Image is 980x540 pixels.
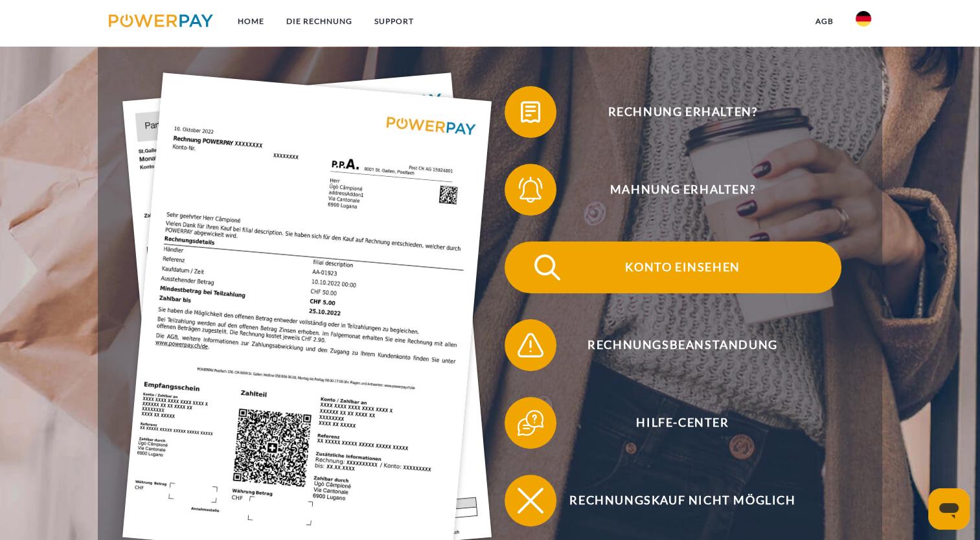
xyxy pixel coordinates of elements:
span: Rechnungskauf nicht möglich [524,475,841,526]
span: Rechnungsbeanstandung [524,319,841,371]
a: agb [804,10,845,33]
a: DIE RECHNUNG [275,10,363,33]
button: Konto einsehen [505,242,841,293]
img: qb_search.svg [531,251,564,284]
span: Hilfe-Center [524,397,841,449]
img: qb_close.svg [514,484,547,517]
span: Konto einsehen [524,242,841,293]
img: logo-powerpay.svg [109,14,213,27]
img: de [856,11,871,27]
button: Mahnung erhalten? [505,164,841,216]
button: Rechnungskauf nicht möglich [505,475,841,526]
button: Rechnungsbeanstandung [505,319,841,371]
img: qb_bell.svg [514,174,547,206]
span: Mahnung erhalten? [524,164,841,216]
button: Rechnung erhalten? [505,86,841,138]
a: SUPPORT [363,10,425,33]
iframe: Schaltfläche zum Öffnen des Messaging-Fensters [928,488,970,530]
img: qb_bill.svg [514,96,547,128]
button: Hilfe-Center [505,397,841,449]
img: qb_help.svg [514,407,547,439]
span: Rechnung erhalten? [524,86,841,138]
a: Home [227,10,275,33]
img: qb_warning.svg [514,329,547,361]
